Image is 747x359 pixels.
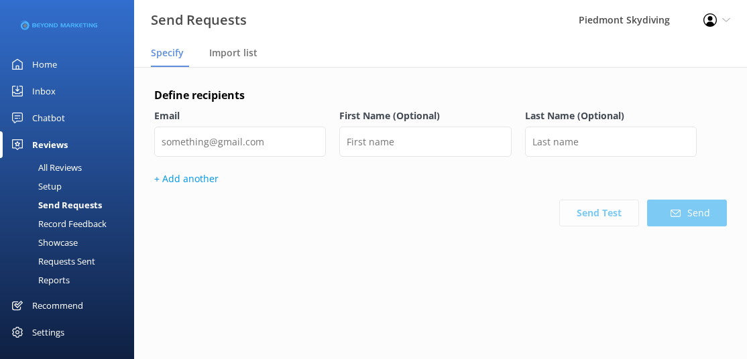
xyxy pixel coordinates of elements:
div: All Reviews [8,158,82,177]
div: Showcase [8,233,78,252]
a: Setup [8,177,134,196]
div: Chatbot [32,104,65,131]
div: Recommend [32,292,83,319]
div: Send Requests [8,196,102,214]
div: Requests Sent [8,252,95,271]
div: Record Feedback [8,214,107,233]
div: Reviews [32,131,68,158]
input: Last name [525,127,697,157]
div: Inbox [32,78,56,104]
a: Record Feedback [8,214,134,233]
label: Last Name (Optional) [525,109,697,123]
h3: Send Requests [151,9,247,31]
label: Email [154,109,326,123]
a: Send Requests [8,196,134,214]
a: Showcase [8,233,134,252]
img: 3-1676954853.png [20,15,97,37]
span: Specify [151,46,184,60]
a: Reports [8,271,134,289]
span: Import list [209,46,257,60]
input: something@gmail.com [154,127,326,157]
h4: Define recipients [154,87,727,104]
a: All Reviews [8,158,134,177]
div: Settings [32,319,64,346]
div: Reports [8,271,70,289]
input: First name [339,127,511,157]
p: + Add another [154,171,727,186]
div: Home [32,51,57,78]
div: Setup [8,177,62,196]
a: Requests Sent [8,252,134,271]
label: First Name (Optional) [339,109,511,123]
